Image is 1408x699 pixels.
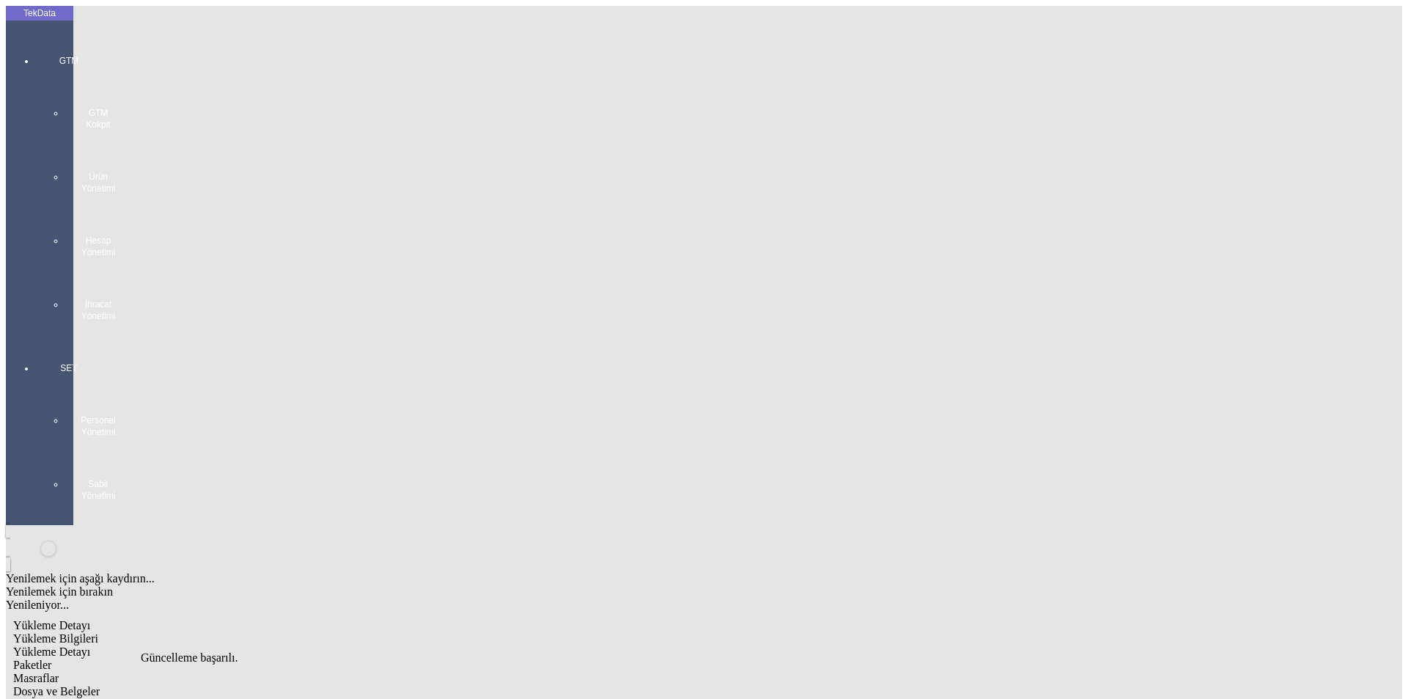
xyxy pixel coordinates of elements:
span: Hesap Yönetimi [76,235,120,258]
span: Yükleme Detayı [13,645,90,658]
div: TekData [6,7,73,19]
span: Personel Yönetimi [76,414,120,438]
div: Yenilemek için bırakın [6,585,1182,599]
span: İhracat Yönetimi [76,299,120,322]
span: Yükleme Bilgileri [13,632,98,645]
div: Güncelleme başarılı. [141,651,1267,665]
span: GTM [47,55,91,67]
span: Dosya ve Belgeler [13,685,100,698]
span: GTM Kokpit [76,107,120,131]
div: Yenileniyor... [6,599,1182,612]
span: Ürün Yönetimi [76,171,120,194]
span: Paketler [13,659,51,671]
span: Yükleme Detayı [13,619,90,632]
span: Sabit Yönetimi [76,478,120,502]
span: SET [47,362,91,374]
div: Yenilemek için aşağı kaydırın... [6,572,1182,585]
span: Masraflar [13,672,59,684]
